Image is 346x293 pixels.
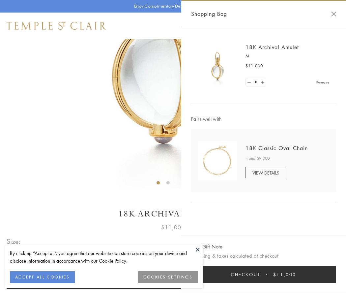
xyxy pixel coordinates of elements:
[7,236,21,247] span: Size:
[198,46,237,86] img: 18K Archival Amulet
[10,249,198,265] div: By clicking “Accept all”, you agree that our website can store cookies on your device and disclos...
[7,208,339,220] h1: 18K Archival Amulet
[138,271,198,283] button: COOKIES SETTINGS
[273,271,296,278] span: $11,000
[259,78,266,86] a: Set quantity to 2
[191,266,336,283] button: Checkout $11,000
[245,53,330,59] p: M
[134,3,209,10] p: Enjoy Complimentary Delivery & Returns
[252,170,279,176] span: VIEW DETAILS
[191,115,336,123] span: Pairs well with
[245,63,263,69] span: $11,000
[231,271,260,278] span: Checkout
[191,243,222,251] button: Add Gift Note
[245,145,308,152] a: 18K Classic Oval Chain
[191,10,227,18] span: Shopping Bag
[7,22,106,30] img: Temple St. Clair
[331,12,336,16] button: Close Shopping Bag
[245,155,270,162] span: From: $9,000
[245,44,299,51] a: 18K Archival Amulet
[191,252,336,260] p: Shipping & taxes calculated at checkout
[161,223,185,232] span: $11,000
[198,141,237,180] img: N88865-OV18
[10,271,75,283] button: ACCEPT ALL COOKIES
[246,78,252,86] a: Set quantity to 0
[316,79,330,86] a: Remove
[245,167,286,178] a: VIEW DETAILS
